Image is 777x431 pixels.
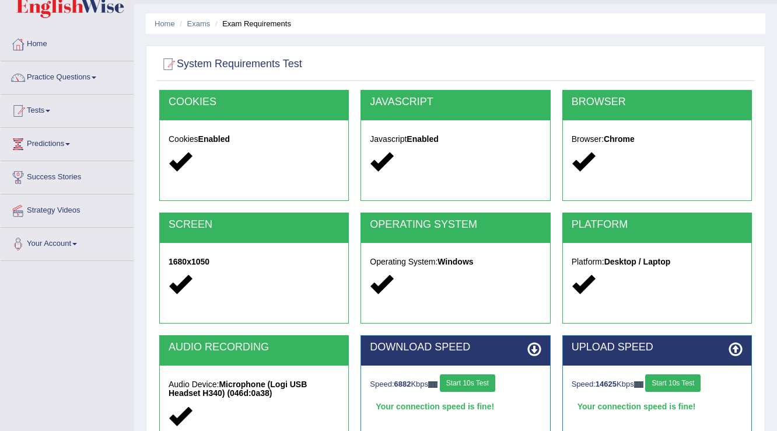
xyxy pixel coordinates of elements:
h5: Cookies [169,135,339,144]
button: Start 10s Test [440,374,495,392]
h2: COOKIES [169,96,339,108]
a: Home [1,28,134,57]
strong: Microphone (Logi USB Headset H340) (046d:0a38) [169,380,307,398]
strong: Chrome [604,134,635,144]
h2: AUDIO RECORDING [169,342,339,353]
h2: PLATFORM [572,219,743,231]
h5: Browser: [572,135,743,144]
strong: 14625 [596,380,617,388]
div: Your connection speed is fine! [370,398,541,415]
h2: OPERATING SYSTEM [370,219,541,231]
h2: System Requirements Test [159,55,302,73]
strong: Enabled [198,134,230,144]
h5: Operating System: [370,258,541,266]
a: Practice Questions [1,61,134,91]
h2: SCREEN [169,219,339,231]
a: Success Stories [1,161,134,190]
a: Tests [1,95,134,124]
img: ajax-loader-fb-connection.gif [428,381,437,388]
a: Exams [187,19,211,28]
h2: JAVASCRIPT [370,96,541,108]
strong: 1680x1050 [169,257,209,266]
h2: DOWNLOAD SPEED [370,342,541,353]
strong: Desktop / Laptop [604,257,671,266]
strong: 6882 [394,380,411,388]
div: Speed: Kbps [370,374,541,395]
h5: Javascript [370,135,541,144]
h2: BROWSER [572,96,743,108]
img: ajax-loader-fb-connection.gif [634,381,643,388]
strong: Enabled [407,134,438,144]
div: Your connection speed is fine! [572,398,743,415]
strong: Windows [437,257,473,266]
div: Speed: Kbps [572,374,743,395]
h5: Audio Device: [169,380,339,398]
li: Exam Requirements [212,18,291,29]
a: Strategy Videos [1,194,134,224]
h5: Platform: [572,258,743,266]
button: Start 10s Test [645,374,701,392]
a: Home [155,19,175,28]
a: Your Account [1,228,134,257]
h2: UPLOAD SPEED [572,342,743,353]
a: Predictions [1,128,134,157]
